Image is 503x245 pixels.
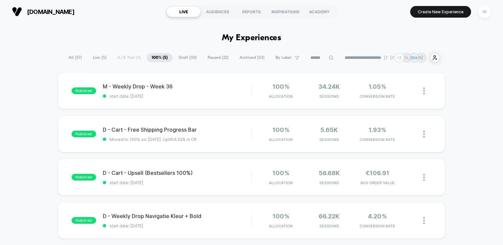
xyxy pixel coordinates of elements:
[355,94,400,99] span: CONVERSION RATE
[235,53,269,62] span: Archived ( 53 )
[368,213,387,220] span: 4.20%
[355,224,400,228] span: CONVERSION RATE
[423,174,425,181] img: close
[423,217,425,224] img: close
[201,6,235,17] div: AUDIENCES
[423,87,425,94] img: close
[272,126,289,133] span: 100%
[319,213,339,220] span: 66.22k
[272,170,289,177] span: 100%
[72,174,96,181] span: published
[203,53,234,62] span: Paused ( 22 )
[72,87,96,94] span: published
[103,180,251,185] span: start date: [DATE]
[72,217,96,224] span: published
[302,6,336,17] div: ACADEMY
[369,126,386,133] span: 1.93%
[369,83,386,90] span: 1.05%
[320,126,338,133] span: 5.65k
[268,6,302,17] div: INSPIRATIONS
[476,5,493,19] button: IV
[103,223,251,228] span: start date: [DATE]
[10,6,77,17] button: [DOMAIN_NAME]
[103,213,251,219] span: D - Weekly Drop Navigatie Kleur + Bold
[395,53,404,62] div: + 2
[103,126,251,133] span: D - Cart - Free Shipping Progress Bar
[222,33,281,43] h1: My Experiences
[103,170,251,176] span: D - Cart - Upsell (Bestsellers 100%)
[167,6,201,17] div: LIVE
[355,181,400,185] span: AVG ORDER VALUE
[366,170,389,177] span: €106.91
[103,94,251,99] span: start date: [DATE]
[390,55,423,60] p: [PERSON_NAME]
[27,8,75,15] span: [DOMAIN_NAME]
[410,6,471,18] button: Create New Experience
[103,83,251,90] span: M - Weekly Drop - Week 36
[12,7,22,17] img: Visually logo
[318,83,340,90] span: 34.24k
[275,55,291,60] span: By Label
[109,137,197,142] span: Moved to 100% on: [DATE] . Uplift: 6.52% in CR
[319,170,340,177] span: 56.68k
[72,131,96,137] span: published
[307,181,352,185] span: Sessions
[269,224,293,228] span: Allocation
[269,137,293,142] span: Allocation
[235,6,268,17] div: REPORTS
[307,224,352,228] span: Sessions
[384,56,388,60] img: end
[269,181,293,185] span: Allocation
[147,53,173,62] span: 100% ( 5 )
[355,137,400,142] span: CONVERSION RATE
[174,53,202,62] span: Draft ( 30 )
[269,94,293,99] span: Allocation
[272,83,289,90] span: 100%
[272,213,289,220] span: 100%
[64,53,87,62] span: All ( 57 )
[423,131,425,138] img: close
[307,137,352,142] span: Sessions
[88,53,111,62] span: Live ( 5 )
[478,5,491,18] div: IV
[307,94,352,99] span: Sessions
